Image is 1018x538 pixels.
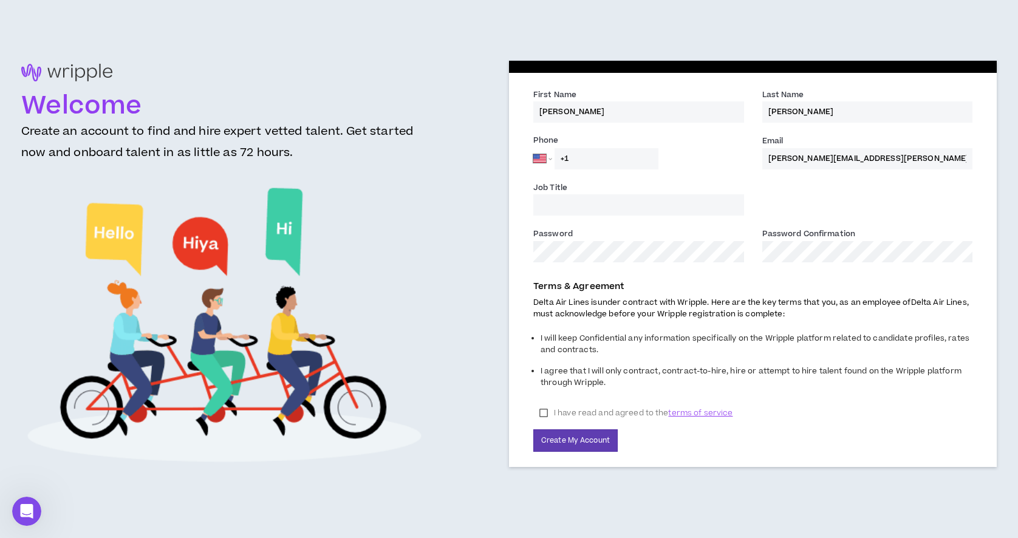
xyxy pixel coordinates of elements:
label: Password Confirmation [762,228,856,242]
p: Delta Air Lines is under contract with Wripple. Here are the key terms that you, as an employee o... [533,297,972,320]
label: Password [533,228,573,242]
li: I agree that I will only contract, contract-to-hire, hire or attempt to hire talent found on the ... [541,363,972,395]
p: Terms & Agreement [533,280,972,293]
h3: Create an account to find and hire expert vetted talent. Get started now and onboard talent in as... [21,121,428,173]
span: terms of service [668,407,733,419]
label: Last Name [762,89,804,103]
label: I have read and agreed to the [533,404,739,422]
label: Phone [533,135,744,148]
h1: Welcome [21,92,428,121]
label: Job Title [533,182,567,196]
img: Welcome to Wripple [26,173,423,477]
img: logo-brand.png [21,64,112,89]
button: Create My Account [533,429,618,452]
iframe: Intercom live chat [12,497,41,526]
label: First Name [533,89,576,103]
label: Email [762,135,784,149]
li: I will keep Confidential any information specifically on the Wripple platform related to candidat... [541,330,972,362]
